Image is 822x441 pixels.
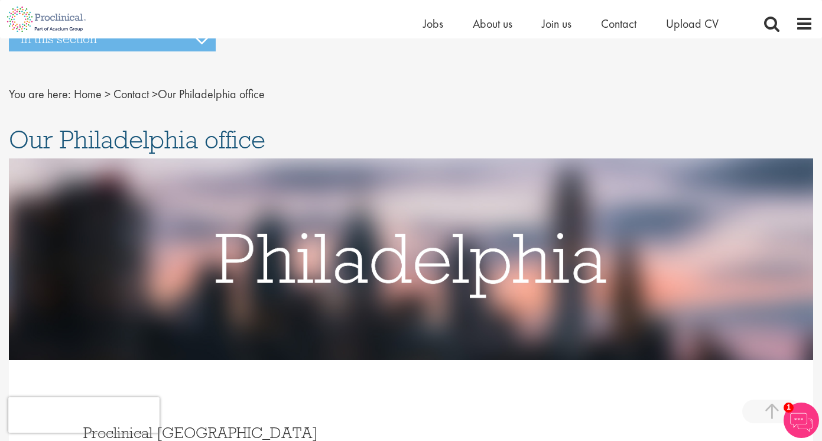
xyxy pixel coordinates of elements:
img: Chatbot [784,403,819,438]
span: > [152,86,158,102]
span: 1 [784,403,794,413]
span: Our Philadelphia office [9,124,265,155]
a: Jobs [423,16,443,31]
a: Contact [601,16,636,31]
a: breadcrumb link to Home [74,86,102,102]
a: About us [473,16,512,31]
a: Join us [542,16,571,31]
h3: Proclinical [GEOGRAPHIC_DATA] [83,425,402,440]
a: Upload CV [666,16,719,31]
span: Our Philadelphia office [74,86,265,102]
h3: In this section [9,27,216,51]
iframe: reCAPTCHA [8,397,160,433]
span: You are here: [9,86,71,102]
span: > [105,86,111,102]
a: breadcrumb link to Contact [113,86,149,102]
